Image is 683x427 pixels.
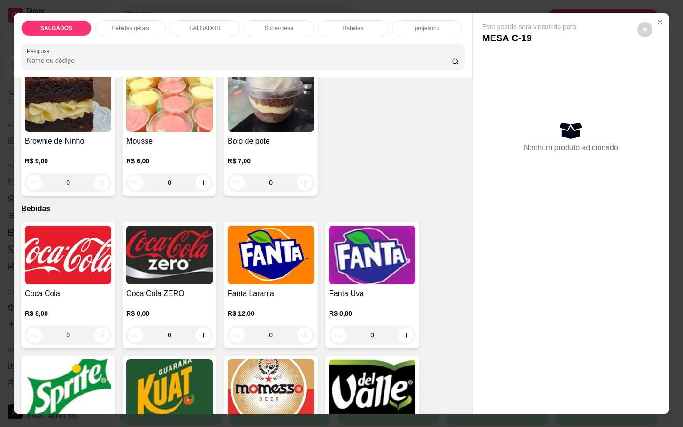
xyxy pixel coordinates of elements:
p: R$ 12,00 [228,309,314,318]
img: product-image [126,359,213,418]
button: Close [652,15,668,30]
label: Pesquisa [27,47,53,55]
button: decrease-product-quantity [637,22,652,37]
p: R$ 0,00 [126,309,213,318]
button: decrease-product-quantity [27,175,42,190]
p: R$ 0,00 [329,309,415,318]
h4: Coca Cola [25,288,111,299]
h4: Fanta Uva [329,288,415,299]
p: R$ 6,00 [126,156,213,166]
button: increase-product-quantity [94,175,109,190]
img: product-image [25,73,111,132]
img: product-image [329,359,415,418]
p: Bebidas gerais [112,24,149,32]
img: product-image [228,359,314,418]
img: product-image [228,73,314,132]
img: product-image [25,226,111,284]
p: projetinho [415,24,440,32]
p: Este pedido será vinculado para [482,22,576,31]
p: SALGADOS [40,24,72,32]
img: product-image [228,226,314,284]
h4: Mousse [126,136,213,147]
p: R$ 7,00 [228,156,314,166]
img: product-image [25,359,111,418]
img: product-image [126,226,213,284]
h4: Brownie de Ninho [25,136,111,147]
p: R$ 8,00 [25,309,111,318]
p: Bebidas [343,24,363,32]
p: R$ 9,00 [25,156,111,166]
h4: Fanta Laranja [228,288,314,299]
h4: Bolo de pote [228,136,314,147]
p: Bebidas [21,203,465,214]
img: product-image [126,73,213,132]
h4: Coca Cola ZERO [126,288,213,299]
input: Pesquisa [27,56,452,65]
p: MESA C-19 [482,31,576,45]
p: Sobremesa [264,24,293,32]
img: product-image [329,226,415,284]
p: Nenhum produto adicionado [524,142,618,153]
p: SALGADOS [189,24,220,32]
